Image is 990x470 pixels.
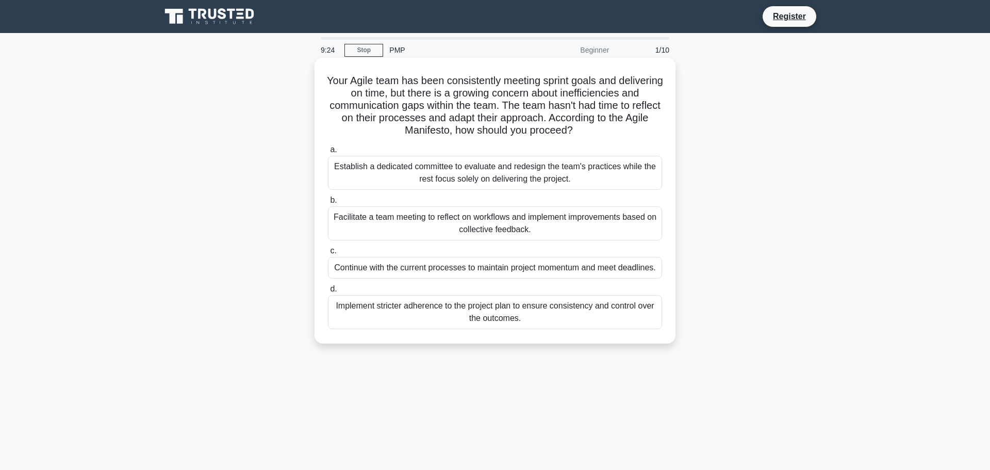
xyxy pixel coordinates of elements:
span: a. [330,145,337,154]
div: Beginner [525,40,615,60]
div: Facilitate a team meeting to reflect on workflows and implement improvements based on collective ... [328,206,662,240]
span: b. [330,196,337,204]
div: 1/10 [615,40,675,60]
div: 9:24 [315,40,344,60]
div: Implement stricter adherence to the project plan to ensure consistency and control over the outco... [328,295,662,329]
span: d. [330,284,337,293]
div: PMP [383,40,525,60]
h5: Your Agile team has been consistently meeting sprint goals and delivering on time, but there is a... [327,74,663,137]
div: Establish a dedicated committee to evaluate and redesign the team's practices while the rest focu... [328,156,662,190]
a: Register [767,10,812,23]
span: c. [330,246,336,255]
a: Stop [344,44,383,57]
div: Continue with the current processes to maintain project momentum and meet deadlines. [328,257,662,279]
